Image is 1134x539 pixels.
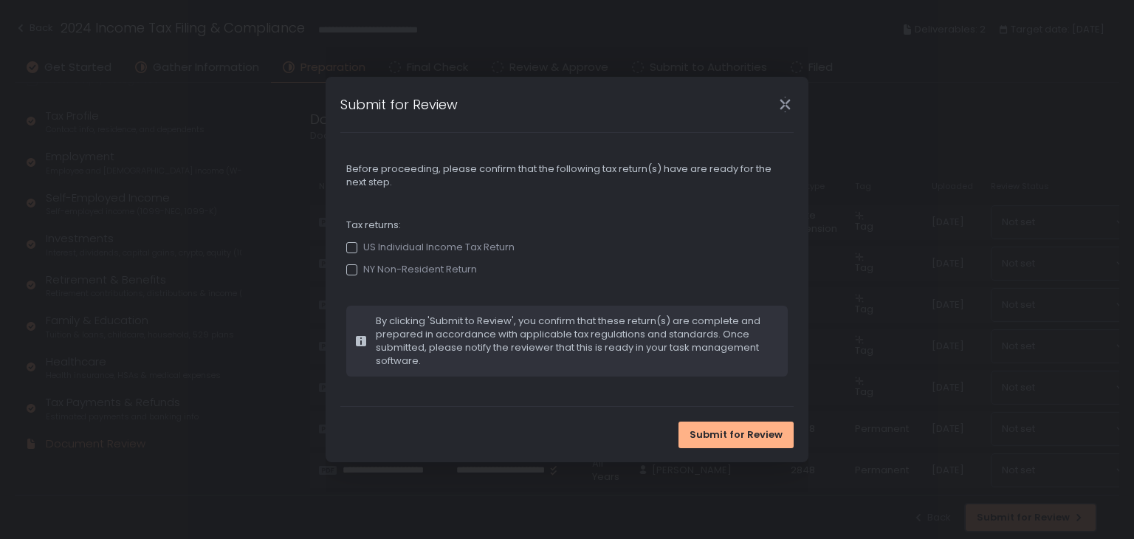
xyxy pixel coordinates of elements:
span: Submit for Review [690,428,783,442]
span: Before proceeding, please confirm that the following tax return(s) have are ready for the next step. [346,162,788,189]
button: Submit for Review [678,422,794,448]
div: Close [761,96,808,113]
h1: Submit for Review [340,95,458,114]
span: By clicking 'Submit to Review', you confirm that these return(s) are complete and prepared in acc... [376,315,779,368]
span: Tax returns: [346,219,788,232]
